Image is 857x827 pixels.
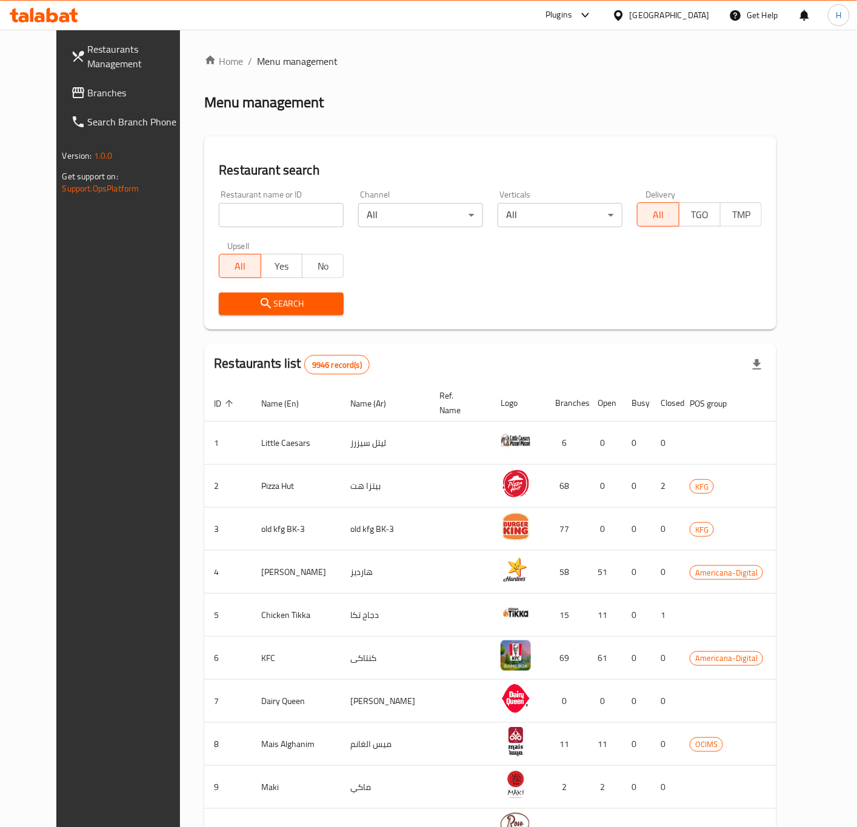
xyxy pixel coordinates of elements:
nav: breadcrumb [204,54,776,68]
td: 0 [622,766,651,809]
td: 0 [651,723,680,766]
span: Yes [266,257,298,275]
img: Pizza Hut [501,468,531,499]
td: 4 [204,551,252,594]
td: 69 [545,637,588,680]
span: ID [214,396,237,411]
span: Branches [88,85,190,100]
button: TMP [720,202,762,227]
a: Restaurants Management [61,35,199,78]
td: 9 [204,766,252,809]
td: 11 [545,723,588,766]
td: Dairy Queen [252,680,341,723]
button: All [219,254,261,278]
td: 0 [588,422,622,465]
button: Search [219,293,344,315]
td: 0 [622,637,651,680]
img: KFC [501,640,531,671]
span: KFG [690,480,713,494]
button: Yes [261,254,302,278]
img: Chicken Tikka [501,597,531,628]
span: 9946 record(s) [305,359,369,371]
td: 61 [588,637,622,680]
td: 68 [545,465,588,508]
li: / [248,54,252,68]
td: Maki [252,766,341,809]
td: ماكي [341,766,430,809]
span: OCIMS [690,737,722,751]
span: Name (Ar) [350,396,402,411]
a: Home [204,54,243,68]
span: KFG [690,523,713,537]
td: [PERSON_NAME] [341,680,430,723]
input: Search for restaurant name or ID.. [219,203,344,227]
span: All [642,206,674,224]
td: 0 [622,594,651,637]
td: ليتل سيزرز [341,422,430,465]
span: POS group [690,396,742,411]
span: All [224,257,256,275]
h2: Restaurants list [214,354,370,374]
td: Chicken Tikka [252,594,341,637]
td: 2 [651,465,680,508]
span: TGO [684,206,716,224]
td: 0 [651,551,680,594]
th: Busy [622,385,651,422]
img: Maki [501,769,531,800]
span: Search Branch Phone [88,115,190,129]
span: H [836,8,841,22]
a: Search Branch Phone [61,107,199,136]
h2: Menu management [204,93,324,112]
span: Name (En) [261,396,315,411]
td: Pizza Hut [252,465,341,508]
td: 7 [204,680,252,723]
span: Americana-Digital [690,651,762,665]
img: Mais Alghanim [501,726,531,757]
img: Dairy Queen [501,683,531,714]
label: Upsell [227,242,250,250]
h2: Restaurant search [219,161,762,179]
td: 11 [588,723,622,766]
td: 0 [588,465,622,508]
td: 0 [622,422,651,465]
td: 0 [622,551,651,594]
td: 0 [545,680,588,723]
div: Plugins [545,8,572,22]
td: دجاج تكا [341,594,430,637]
td: 0 [588,680,622,723]
img: Little Caesars [501,425,531,456]
span: TMP [725,206,757,224]
td: 15 [545,594,588,637]
td: كنتاكى [341,637,430,680]
img: Hardee's [501,554,531,585]
span: Restaurants Management [88,42,190,71]
span: Ref. Name [439,388,476,417]
td: 2 [588,766,622,809]
td: هارديز [341,551,430,594]
td: 2 [204,465,252,508]
td: 0 [622,723,651,766]
td: 51 [588,551,622,594]
span: Americana-Digital [690,566,762,580]
div: Export file [742,350,772,379]
td: 77 [545,508,588,551]
span: Version: [62,148,92,164]
td: old kfg BK-3 [252,508,341,551]
td: 0 [622,680,651,723]
label: Delivery [645,190,676,199]
td: 0 [651,508,680,551]
td: 1 [651,594,680,637]
td: 2 [545,766,588,809]
span: Menu management [257,54,338,68]
td: 5 [204,594,252,637]
th: Logo [491,385,545,422]
a: Support.OpsPlatform [62,181,139,196]
th: Open [588,385,622,422]
td: Mais Alghanim [252,723,341,766]
td: 6 [204,637,252,680]
td: 0 [651,422,680,465]
span: Search [228,296,334,311]
span: No [307,257,339,275]
td: 11 [588,594,622,637]
td: 8 [204,723,252,766]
